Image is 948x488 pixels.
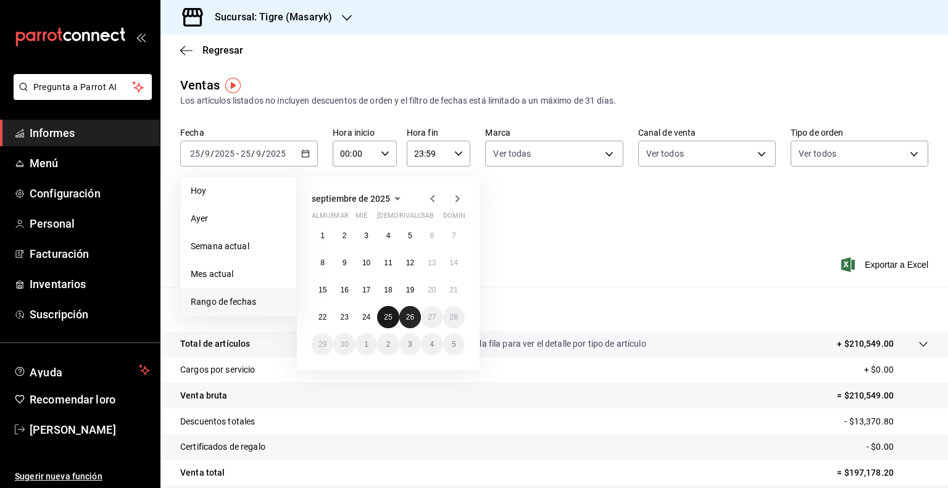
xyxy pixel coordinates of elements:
[865,260,928,270] font: Exportar a Excel
[180,442,265,452] font: Certificados de regalo
[384,286,392,294] abbr: 18 de septiembre de 2025
[30,187,101,200] font: Configuración
[407,128,438,138] font: Hora fin
[312,333,333,355] button: 29 de septiembre de 2025
[443,252,465,274] button: 14 de septiembre de 2025
[421,212,434,220] font: sab
[406,313,414,321] font: 26
[443,225,465,247] button: 7 de septiembre de 2025
[428,286,436,294] font: 20
[362,258,370,267] font: 10
[421,333,443,355] button: 4 de octubre de 2025
[441,339,646,349] font: Da clic en la fila para ver el detalle por tipo de artículo
[189,149,201,159] input: --
[638,128,696,138] font: Canal de venta
[791,128,844,138] font: Tipo de orden
[180,468,225,478] font: Venta total
[191,241,249,251] font: Semana actual
[384,258,392,267] abbr: 11 de septiembre de 2025
[386,340,391,349] abbr: 2 de octubre de 2025
[844,416,894,426] font: - $13,370.80
[180,96,616,105] font: Los artículos listados no incluyen descuentos de orden y el filtro de fechas está limitado a un m...
[384,313,392,321] font: 25
[844,257,928,272] button: Exportar a Excel
[406,258,414,267] abbr: 12 de septiembre de 2025
[428,258,436,267] abbr: 13 de septiembre de 2025
[362,313,370,321] font: 24
[318,340,326,349] font: 29
[355,252,377,274] button: 10 de septiembre de 2025
[201,149,204,159] font: /
[362,286,370,294] font: 17
[30,393,115,406] font: Recomendar loro
[214,149,235,159] input: ----
[386,231,391,240] abbr: 4 de septiembre de 2025
[30,217,75,230] font: Personal
[333,306,355,328] button: 23 de septiembre de 2025
[450,258,458,267] abbr: 14 de septiembre de 2025
[318,286,326,294] font: 15
[320,258,325,267] abbr: 8 de septiembre de 2025
[421,212,434,225] abbr: sábado
[399,212,433,220] font: rivalizar
[450,313,458,321] abbr: 28 de septiembre de 2025
[318,313,326,321] abbr: 22 de septiembre de 2025
[191,269,233,279] font: Mes actual
[15,471,102,481] font: Sugerir nueva función
[452,231,456,240] abbr: 7 de septiembre de 2025
[191,297,256,307] font: Rango de fechas
[210,149,214,159] font: /
[333,279,355,301] button: 16 de septiembre de 2025
[355,306,377,328] button: 24 de septiembre de 2025
[450,313,458,321] font: 28
[312,279,333,301] button: 15 de septiembre de 2025
[377,225,399,247] button: 4 de septiembre de 2025
[377,306,399,328] button: 25 de septiembre de 2025
[428,313,436,321] abbr: 27 de septiembre de 2025
[406,313,414,321] abbr: 26 de septiembre de 2025
[408,231,412,240] abbr: 5 de septiembre de 2025
[333,333,355,355] button: 30 de septiembre de 2025
[333,225,355,247] button: 2 de septiembre de 2025
[225,78,241,93] img: Marcador de información sobre herramientas
[265,149,286,159] input: ----
[320,231,325,240] abbr: 1 de septiembre de 2025
[837,391,894,400] font: = $210,549.00
[236,149,239,159] font: -
[399,225,421,247] button: 5 de septiembre de 2025
[362,313,370,321] abbr: 24 de septiembre de 2025
[428,313,436,321] font: 27
[312,191,405,206] button: septiembre de 2025
[202,44,243,56] font: Regresar
[355,212,367,220] font: mié
[386,231,391,240] font: 4
[355,212,367,225] abbr: miércoles
[355,333,377,355] button: 1 de octubre de 2025
[312,252,333,274] button: 8 de septiembre de 2025
[9,89,152,102] a: Pregunta a Parrot AI
[30,126,75,139] font: Informes
[443,212,473,225] abbr: domingo
[364,231,368,240] abbr: 3 de septiembre de 2025
[180,339,250,349] font: Total de artículos
[399,252,421,274] button: 12 de septiembre de 2025
[452,231,456,240] font: 7
[340,286,348,294] font: 16
[204,149,210,159] input: --
[312,306,333,328] button: 22 de septiembre de 2025
[355,279,377,301] button: 17 de septiembre de 2025
[799,149,836,159] font: Ver todos
[215,11,332,23] font: Sucursal: Tigre (Masaryk)
[180,44,243,56] button: Regresar
[421,306,443,328] button: 27 de septiembre de 2025
[136,32,146,42] button: abrir_cajón_menú
[399,333,421,355] button: 3 de octubre de 2025
[864,365,894,374] font: + $0.00
[30,278,86,291] font: Inventarios
[191,186,206,196] font: Hoy
[333,128,374,138] font: Hora inicio
[443,212,473,220] font: dominio
[406,258,414,267] font: 12
[377,279,399,301] button: 18 de septiembre de 2025
[428,286,436,294] abbr: 20 de septiembre de 2025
